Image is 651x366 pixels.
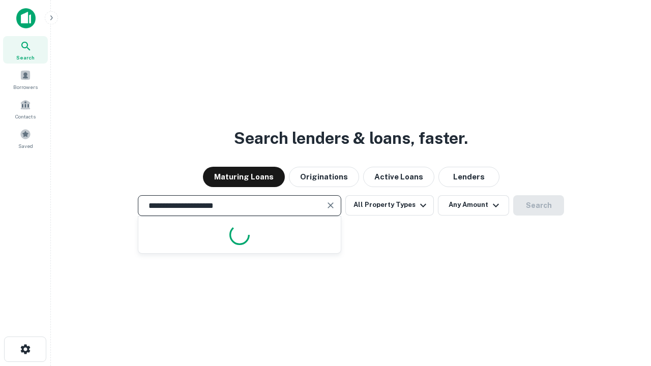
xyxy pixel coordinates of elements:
[600,285,651,333] iframe: Chat Widget
[363,167,434,187] button: Active Loans
[438,167,499,187] button: Lenders
[3,36,48,64] a: Search
[13,83,38,91] span: Borrowers
[16,8,36,28] img: capitalize-icon.png
[289,167,359,187] button: Originations
[3,66,48,93] a: Borrowers
[18,142,33,150] span: Saved
[16,53,35,62] span: Search
[15,112,36,120] span: Contacts
[3,95,48,123] a: Contacts
[438,195,509,216] button: Any Amount
[3,125,48,152] a: Saved
[234,126,468,150] h3: Search lenders & loans, faster.
[203,167,285,187] button: Maturing Loans
[345,195,434,216] button: All Property Types
[323,198,338,212] button: Clear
